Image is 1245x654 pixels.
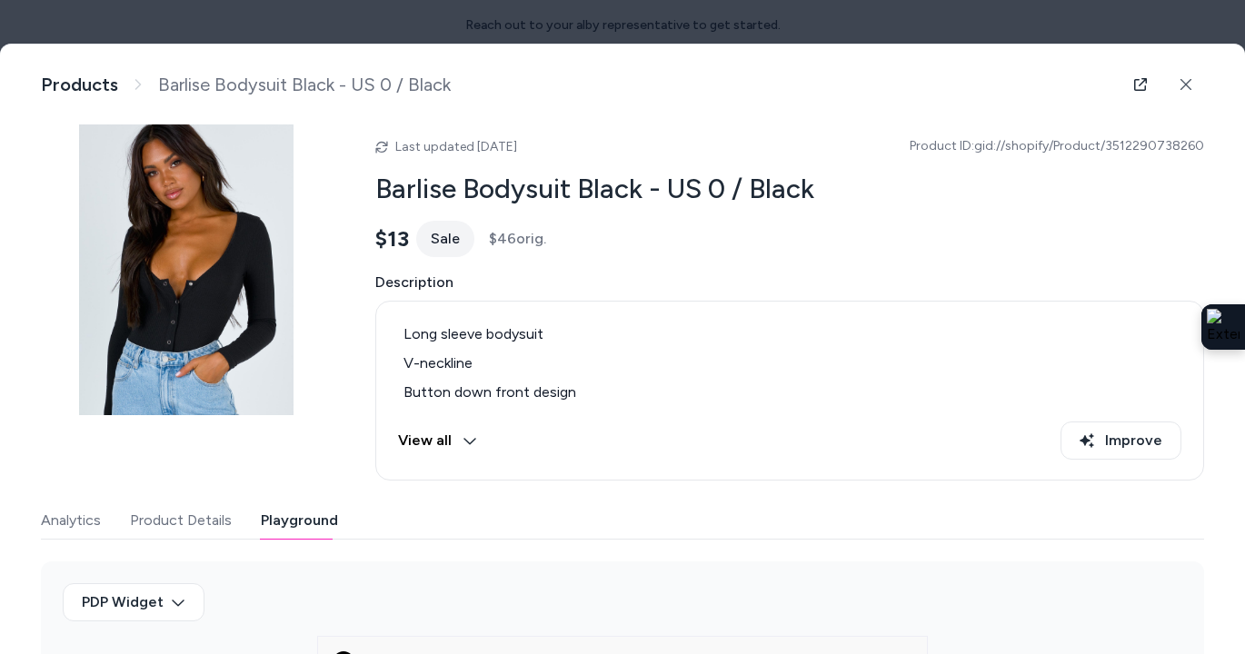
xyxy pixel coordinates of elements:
button: View all [398,421,477,460]
button: Analytics [41,502,101,539]
span: Barlise Bodysuit Black - US 0 / Black [158,74,451,96]
button: Playground [261,502,338,539]
span: PDP Widget [82,591,164,613]
li: Button down front design [398,381,1181,403]
li: V-neckline [398,352,1181,374]
nav: breadcrumb [41,74,451,96]
img: 1_5379a0c2-aa37-4fd1-8315-c2d57868eb78.jpg [41,124,332,415]
a: Products [41,74,118,96]
button: PDP Widget [63,583,204,621]
span: $46 orig. [489,228,546,250]
span: $13 [375,225,409,253]
button: Improve [1061,421,1181,460]
span: Last updated [DATE] [395,139,517,154]
button: Product Details [130,502,232,539]
span: Description [375,272,1204,293]
li: Long sleeve bodysuit [398,323,1181,345]
span: Product ID: gid://shopify/Product/3512290738260 [910,137,1204,155]
div: Sale [416,221,474,257]
h2: Barlise Bodysuit Black - US 0 / Black [375,172,1204,206]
